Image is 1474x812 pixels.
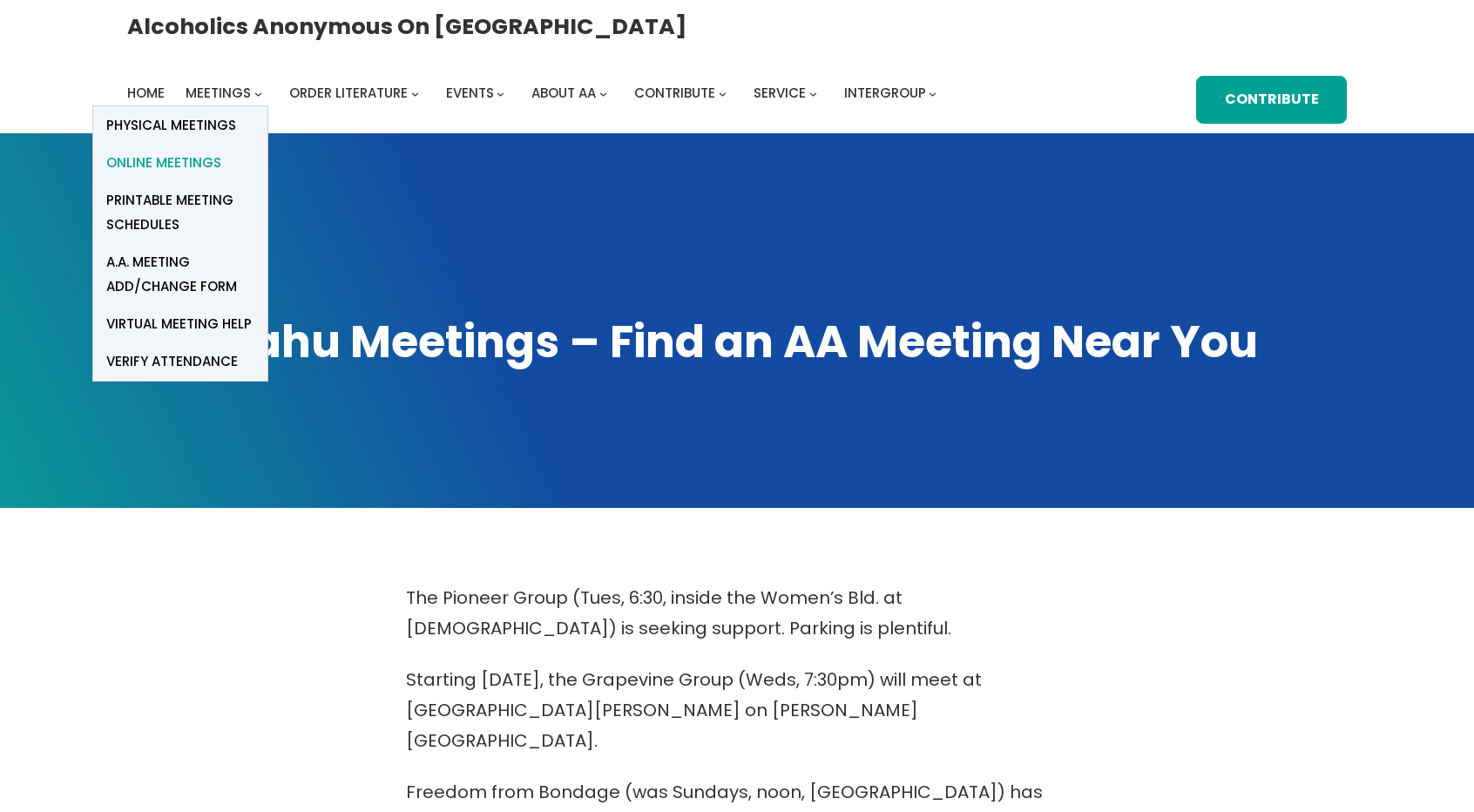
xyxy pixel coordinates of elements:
[106,312,252,336] span: Virtual Meeting Help
[93,244,267,306] a: A.A. Meeting Add/Change Form
[93,106,267,144] a: Physical Meetings
[446,84,494,102] span: Events
[106,250,254,299] span: A.A. Meeting Add/Change Form
[634,81,715,105] a: Contribute
[406,583,1068,644] p: The Pioneer Group (Tues, 6:30, inside the Women’s Bld. at [DEMOGRAPHIC_DATA]) is seeking support....
[106,151,221,175] span: Online Meetings
[406,665,1068,756] p: Starting [DATE], the Grapevine Group (Weds, 7:30pm) will meet at [GEOGRAPHIC_DATA][PERSON_NAME] o...
[411,90,419,98] button: Order Literature submenu
[127,6,686,46] a: Alcoholics Anonymous on [GEOGRAPHIC_DATA]
[719,90,727,98] button: Contribute submenu
[754,84,806,102] span: Service
[106,349,238,374] span: verify attendance
[599,90,607,98] button: About AA submenu
[127,81,165,105] a: Home
[186,81,251,105] a: Meetings
[929,90,936,98] button: Intergroup submenu
[809,90,817,98] button: Service submenu
[289,84,408,102] span: Order Literature
[127,312,1347,372] h1: Oahu Meetings – Find an AA Meeting Near You
[1196,76,1347,124] a: Contribute
[127,81,943,105] nav: Intergroup
[531,84,596,102] span: About AA
[93,306,267,343] a: Virtual Meeting Help
[127,84,165,102] span: Home
[106,188,254,237] span: Printable Meeting Schedules
[531,81,596,105] a: About AA
[844,81,926,105] a: Intergroup
[254,90,262,98] button: Meetings submenu
[754,81,806,105] a: Service
[93,343,267,381] a: verify attendance
[844,84,926,102] span: Intergroup
[93,182,267,244] a: Printable Meeting Schedules
[93,145,267,182] a: Online Meetings
[186,84,251,102] span: Meetings
[634,84,715,102] span: Contribute
[106,113,236,138] span: Physical Meetings
[497,90,504,98] button: Events submenu
[446,81,494,105] a: Events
